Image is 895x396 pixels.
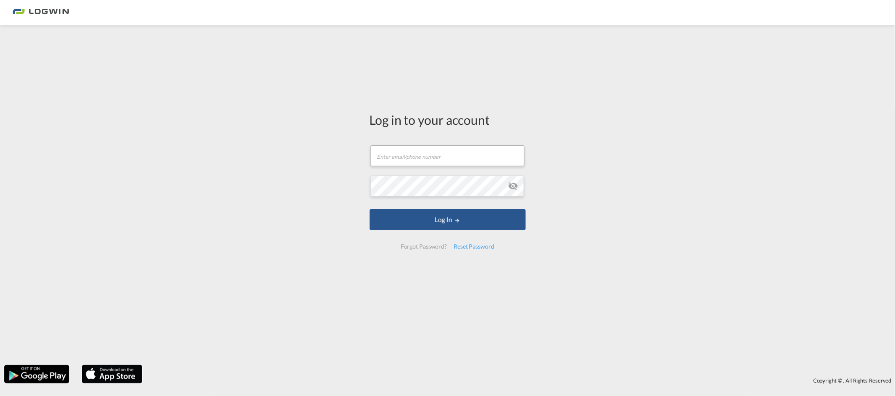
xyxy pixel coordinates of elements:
div: Forgot Password? [397,239,450,254]
div: Log in to your account [370,111,526,129]
button: LOGIN [370,209,526,230]
div: Copyright © . All Rights Reserved [146,373,895,388]
img: bc73a0e0d8c111efacd525e4c8ad7d32.png [13,3,69,22]
md-icon: icon-eye-off [508,181,518,191]
input: Enter email/phone number [371,145,524,166]
div: Reset Password [450,239,498,254]
img: google.png [3,364,70,384]
img: apple.png [81,364,143,384]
